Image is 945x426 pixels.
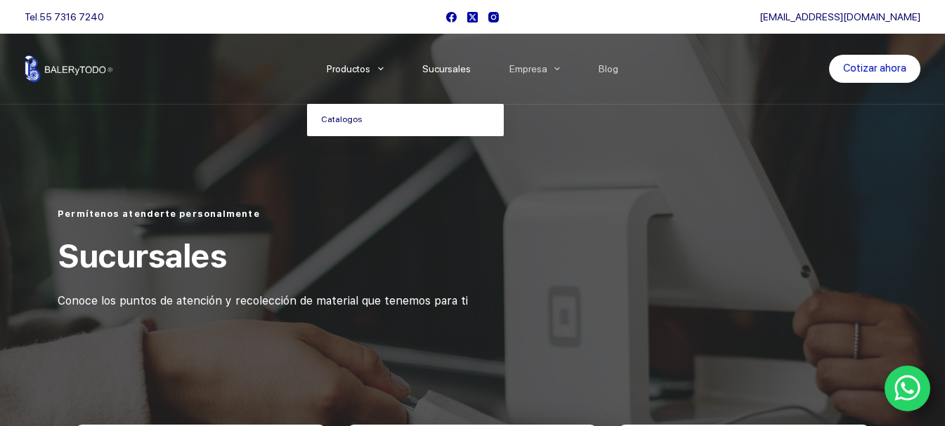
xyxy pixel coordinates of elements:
[58,208,259,219] span: Permítenos atenderte personalmente
[307,34,638,104] nav: Menu Principal
[25,11,104,22] span: Tel.
[58,237,226,275] span: Sucursales
[25,55,112,82] img: Balerytodo
[307,104,504,136] a: Catalogos
[39,11,104,22] a: 55 7316 7240
[760,11,920,22] a: [EMAIL_ADDRESS][DOMAIN_NAME]
[885,366,931,412] a: WhatsApp
[446,12,457,22] a: Facebook
[829,55,920,83] a: Cotizar ahora
[488,12,499,22] a: Instagram
[467,12,478,22] a: X (Twitter)
[58,294,468,307] span: Conoce los puntos de atención y recolección de material que tenemos para ti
